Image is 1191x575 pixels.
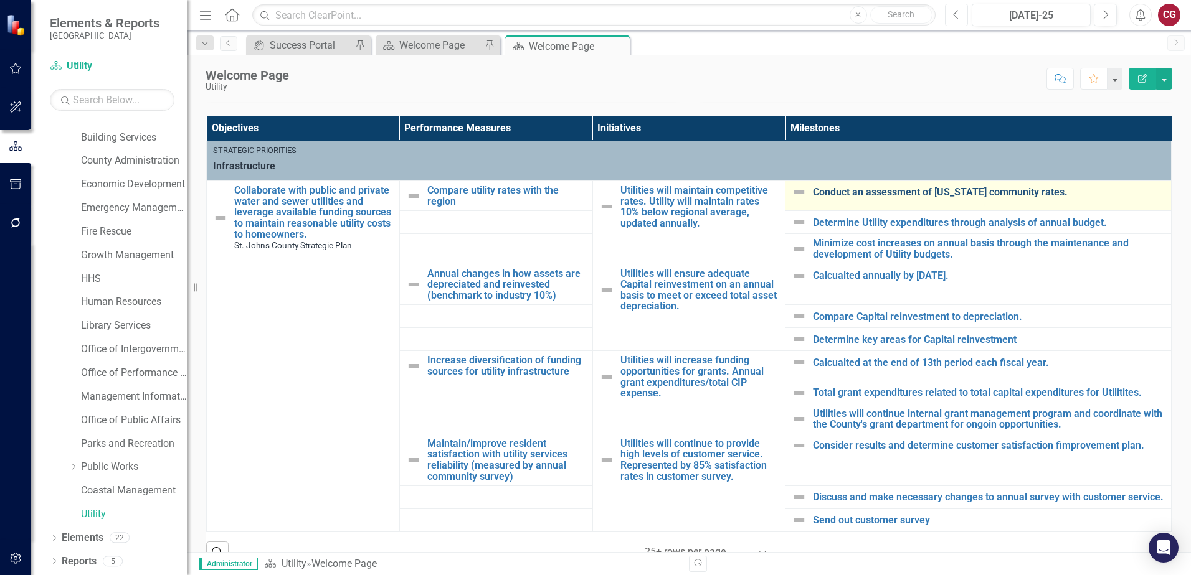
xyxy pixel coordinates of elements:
a: Parks and Recreation [81,437,187,451]
td: Double-Click to Edit Right Click for Context Menu [785,234,1172,264]
img: Not Defined [599,370,614,385]
td: Double-Click to Edit Right Click for Context Menu [785,509,1172,532]
a: Send out customer survey [813,515,1165,526]
a: Calcualted annually by [DATE]. [813,270,1165,281]
img: Not Defined [792,309,807,324]
td: Double-Click to Edit Right Click for Context Menu [785,211,1172,234]
img: Not Defined [792,241,807,256]
td: Double-Click to Edit Right Click for Context Menu [785,351,1172,381]
img: ClearPoint Strategy [6,14,28,35]
span: St. Johns County Strategic Plan [234,240,352,250]
img: Not Defined [792,185,807,200]
a: Building Services [81,131,187,145]
td: Double-Click to Edit Right Click for Context Menu [785,305,1172,328]
a: Utilities will continue internal grant management program and coordinate with the County's grant ... [813,408,1165,430]
img: Not Defined [792,215,807,230]
div: Welcome Page [206,68,289,82]
div: Strategic Priorities [213,145,1165,156]
td: Double-Click to Edit Right Click for Context Menu [785,486,1172,509]
a: Annual changes in how assets are depreciated and reinvested (benchmark to industry 10%) [427,268,586,301]
td: Double-Click to Edit Right Click for Context Menu [207,181,400,532]
td: Double-Click to Edit Right Click for Context Menu [592,181,785,264]
div: Welcome Page [399,37,482,53]
a: Utility [282,558,306,569]
a: Coastal Management [81,484,187,498]
a: Increase diversification of funding sources for utility infrastructure [427,355,586,376]
td: Double-Click to Edit Right Click for Context Menu [399,181,592,211]
td: Double-Click to Edit Right Click for Context Menu [592,264,785,351]
button: [DATE]-25 [972,4,1091,26]
img: Not Defined [599,199,614,214]
a: Compare Capital reinvestment to depreciation. [813,311,1165,322]
div: Welcome Page [529,39,627,54]
a: Utilities will ensure adequate Capital reinvestment on an annual basis to meet or exceed total as... [620,268,779,312]
td: Double-Click to Edit Right Click for Context Menu [785,434,1172,485]
a: Economic Development [81,177,187,192]
td: Double-Click to Edit [207,141,1172,181]
a: Utilities will maintain competitive rates. Utility will maintain rates 10% below regional average... [620,185,779,228]
img: Not Defined [599,283,614,297]
td: Double-Click to Edit Right Click for Context Menu [592,351,785,434]
a: Discuss and make necessary changes to annual survey with customer service. [813,492,1165,503]
td: Double-Click to Edit Right Click for Context Menu [592,434,785,531]
td: Double-Click to Edit Right Click for Context Menu [785,181,1172,211]
a: Utilities will continue to provide high levels of customer service. Represented by 85% satisfacti... [620,438,779,482]
td: Double-Click to Edit Right Click for Context Menu [399,264,592,305]
a: Fire Rescue [81,225,187,239]
span: Administrator [199,558,258,570]
a: Minimize cost increases on annual basis through the maintenance and development of Utility budgets. [813,238,1165,259]
img: Not Defined [792,355,807,370]
span: Search [888,9,914,19]
div: 22 [110,533,130,543]
a: Calcualted at the end of 13th period each fiscal year. [813,357,1165,368]
a: Determine key areas for Capital reinvestment [813,334,1165,345]
div: Open Intercom Messenger [1149,533,1179,563]
a: Growth Management [81,248,187,263]
td: Double-Click to Edit Right Click for Context Menu [399,434,592,485]
img: Not Defined [599,452,614,467]
img: Not Defined [792,332,807,347]
img: Not Defined [406,452,421,467]
button: CG [1158,4,1180,26]
a: Emergency Management [81,201,187,215]
a: HHS [81,272,187,286]
a: Success Portal [249,37,352,53]
td: Double-Click to Edit Right Click for Context Menu [785,328,1172,351]
a: Office of Performance & Transparency [81,366,187,380]
div: » [264,557,680,571]
a: Conduct an assessment of [US_STATE] community rates. [813,187,1165,198]
img: Not Defined [792,268,807,283]
div: 5 [103,556,123,566]
a: Utility [50,59,174,73]
td: Double-Click to Edit Right Click for Context Menu [785,381,1172,404]
a: Consider results and determine customer satisfaction fimprovement plan. [813,440,1165,451]
a: Utilities will increase funding opportunities for grants. Annual grant expenditures/total CIP exp... [620,355,779,398]
td: Double-Click to Edit Right Click for Context Menu [785,404,1172,434]
img: Not Defined [406,277,421,292]
span: Infrastructure [213,159,1165,174]
a: Management Information Systems [81,390,187,404]
a: Utility [81,507,187,521]
img: Not Defined [792,411,807,426]
a: Collaborate with public and private water and sewer utilities and leverage available funding sour... [234,185,393,240]
img: Not Defined [792,513,807,528]
a: Office of Public Affairs [81,413,187,428]
a: Determine Utility expenditures through analysis of annual budget. [813,217,1165,228]
a: Elements [62,531,103,545]
div: Success Portal [270,37,352,53]
td: Double-Click to Edit Right Click for Context Menu [785,264,1172,305]
div: [DATE]-25 [976,8,1086,23]
img: Not Defined [213,210,228,225]
a: Compare utility rates with the region [427,185,586,207]
img: Not Defined [792,438,807,453]
span: Elements & Reports [50,16,159,30]
img: Not Defined [792,385,807,400]
img: Not Defined [792,490,807,505]
a: Maintain/improve resident satisfaction with utility services reliability (measured by annual comm... [427,438,586,482]
a: Welcome Page [379,37,482,53]
a: County Administration [81,154,187,168]
button: Search [870,6,932,24]
div: Welcome Page [311,558,377,569]
a: Public Works [81,460,187,474]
